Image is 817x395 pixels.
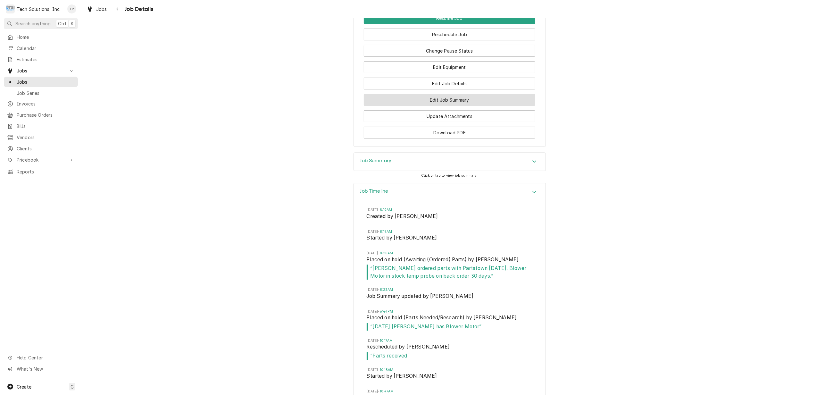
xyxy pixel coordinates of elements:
span: Pricebook [17,156,65,163]
div: Tech Solutions, Inc.'s Avatar [6,4,15,13]
button: Search anythingCtrlK [4,18,78,29]
button: Download PDF [364,127,535,139]
span: Timestamp [367,207,533,213]
div: Tech Solutions, Inc. [17,6,61,13]
span: K [71,20,74,27]
div: Accordion Header [354,153,546,171]
div: Button Group Row [364,40,535,57]
span: Timestamp [367,389,533,394]
div: Button Group Row [364,106,535,122]
a: Go to Help Center [4,352,78,363]
a: Purchase Orders [4,110,78,120]
div: Accordion Header [354,183,546,201]
button: Accordion Details Expand Trigger [354,183,546,201]
em: 10:17AM [380,339,393,343]
div: Button Group Row [364,57,535,73]
button: Change Pause Status [364,45,535,57]
a: Calendar [4,43,78,54]
span: Event Message [367,265,533,280]
a: Home [4,32,78,42]
div: Job Summary [354,152,546,171]
span: Help Center [17,354,74,361]
span: Purchase Orders [17,112,75,118]
a: Invoices [4,98,78,109]
span: Timestamp [367,367,533,373]
span: Event String [367,234,533,243]
a: Go to Jobs [4,65,78,76]
a: Clients [4,143,78,154]
span: Click or tap to view job summary. [421,173,478,178]
li: Event [367,207,533,229]
span: Event Message [367,323,533,331]
div: Button Group Row [364,122,535,139]
span: Event String [367,256,533,265]
span: Timestamp [367,229,533,234]
a: Job Series [4,88,78,98]
span: Event String [367,343,533,352]
a: Vendors [4,132,78,143]
button: Edit Job Details [364,78,535,89]
span: Reports [17,168,75,175]
div: Button Group Row [364,89,535,106]
span: Estimates [17,56,75,63]
em: 8:20AM [380,251,393,255]
em: 8:23AM [380,288,393,292]
li: Event [367,287,533,309]
span: Jobs [17,67,65,74]
span: Calendar [17,45,75,52]
span: C [71,383,74,390]
li: Event [367,229,533,251]
button: Navigate back [113,4,123,14]
button: Update Attachments [364,110,535,122]
button: Reschedule Job [364,29,535,40]
span: Timestamp [367,338,533,343]
a: Bills [4,121,78,131]
div: Button Group Row [364,73,535,89]
span: Jobs [96,6,107,13]
li: Event [367,367,533,389]
div: T [6,4,15,13]
em: 8:19AM [380,208,392,212]
span: Event String [367,213,533,222]
button: Accordion Details Expand Trigger [354,153,546,171]
span: Bills [17,123,75,130]
span: Event Message [367,352,533,360]
em: 8:19AM [380,230,392,234]
span: Event String [367,292,533,301]
span: Vendors [17,134,75,141]
span: Timestamp [367,309,533,314]
span: What's New [17,366,74,372]
li: Event [367,309,533,338]
li: Event [367,251,533,288]
span: Invoices [17,100,75,107]
span: Create [17,384,31,390]
div: Lisa Paschal's Avatar [67,4,76,13]
span: Search anything [15,20,51,27]
span: Event String [367,372,533,381]
h3: Job Timeline [360,188,388,194]
a: Reports [4,166,78,177]
li: Event [367,338,533,367]
a: Go to What's New [4,364,78,374]
h3: Job Summary [360,158,392,164]
em: 6:44PM [380,309,393,314]
span: Jobs [17,79,75,85]
span: Timestamp [367,287,533,292]
em: 10:18AM [380,368,394,372]
a: Jobs [84,4,110,14]
span: Timestamp [367,251,533,256]
span: Clients [17,145,75,152]
a: Go to Pricebook [4,155,78,165]
span: Job Series [17,90,75,97]
div: Button Group [364,12,535,139]
span: Event String [367,314,533,323]
span: Job Details [123,5,154,13]
div: Button Group Row [364,24,535,40]
span: Home [17,34,75,40]
span: Ctrl [58,20,66,27]
button: Edit Job Summary [364,94,535,106]
button: Edit Equipment [364,61,535,73]
a: Jobs [4,77,78,87]
div: LP [67,4,76,13]
a: Estimates [4,54,78,65]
